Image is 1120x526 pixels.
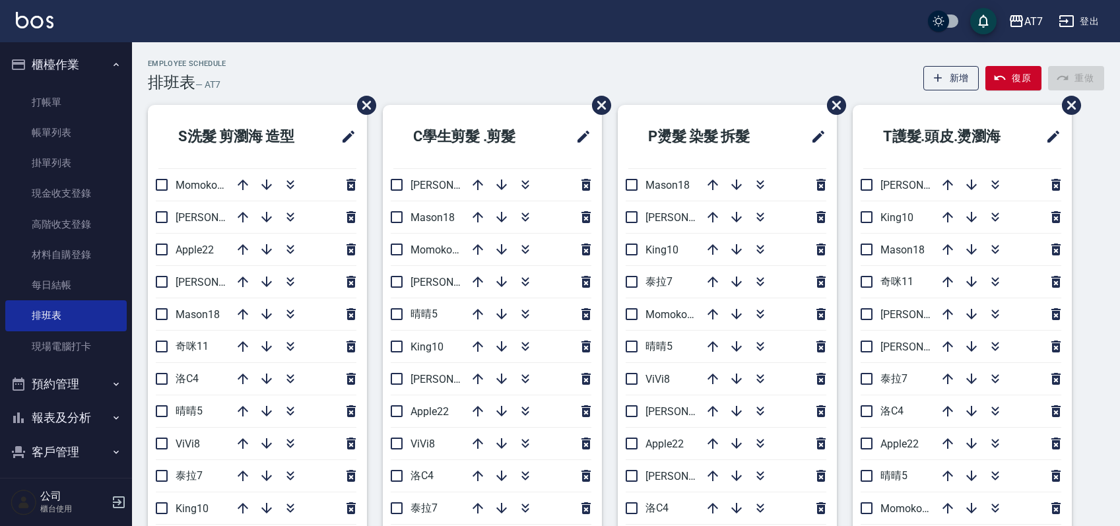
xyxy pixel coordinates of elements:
[645,470,731,482] span: [PERSON_NAME]6
[411,469,434,482] span: 洛C4
[5,178,127,209] a: 現金收支登錄
[880,244,925,256] span: Mason18
[880,275,913,288] span: 奇咪11
[176,502,209,515] span: King10
[880,179,966,191] span: [PERSON_NAME]2
[158,113,323,160] h2: S洗髮 剪瀏海 造型
[333,121,356,152] span: 修改班表的標題
[176,340,209,352] span: 奇咪11
[411,211,455,224] span: Mason18
[1024,13,1043,30] div: AT7
[5,469,127,503] button: 員工及薪資
[411,438,435,450] span: ViVi8
[5,240,127,270] a: 材料自購登錄
[5,435,127,469] button: 客戶管理
[195,78,220,92] h6: — AT7
[411,244,464,256] span: Momoko12
[40,503,108,515] p: 櫃台使用
[645,373,670,385] span: ViVi8
[582,86,613,125] span: 刪除班表
[347,86,378,125] span: 刪除班表
[5,331,127,362] a: 現場電腦打卡
[411,276,496,288] span: [PERSON_NAME]2
[5,87,127,117] a: 打帳單
[5,367,127,401] button: 預約管理
[5,148,127,178] a: 掛單列表
[880,372,907,385] span: 泰拉7
[148,73,195,92] h3: 排班表
[176,405,203,417] span: 晴晴5
[176,244,214,256] span: Apple22
[1038,121,1061,152] span: 修改班表的標題
[923,66,979,90] button: 新增
[803,121,826,152] span: 修改班表的標題
[645,211,731,224] span: [PERSON_NAME]9
[411,502,438,514] span: 泰拉7
[628,113,786,160] h2: P燙髮 染髮 拆髮
[5,401,127,435] button: 報表及分析
[817,86,848,125] span: 刪除班表
[5,117,127,148] a: 帳單列表
[880,211,913,224] span: King10
[411,341,444,353] span: King10
[1052,86,1083,125] span: 刪除班表
[645,502,669,514] span: 洛C4
[645,405,731,418] span: [PERSON_NAME]2
[645,275,673,288] span: 泰拉7
[645,244,678,256] span: King10
[880,502,934,515] span: Momoko12
[411,373,496,385] span: [PERSON_NAME]6
[393,113,551,160] h2: C學生剪髮 .剪髮
[40,490,108,503] h5: 公司
[880,469,907,482] span: 晴晴5
[176,372,199,385] span: 洛C4
[176,469,203,482] span: 泰拉7
[880,341,966,353] span: [PERSON_NAME]9
[970,8,997,34] button: save
[880,308,966,321] span: [PERSON_NAME]6
[645,438,684,450] span: Apple22
[880,438,919,450] span: Apple22
[176,179,229,191] span: Momoko12
[176,438,200,450] span: ViVi8
[411,179,496,191] span: [PERSON_NAME]9
[5,300,127,331] a: 排班表
[645,179,690,191] span: Mason18
[568,121,591,152] span: 修改班表的標題
[411,308,438,320] span: 晴晴5
[863,113,1028,160] h2: T護髮.頭皮.燙瀏海
[5,270,127,300] a: 每日結帳
[645,340,673,352] span: 晴晴5
[880,405,904,417] span: 洛C4
[411,405,449,418] span: Apple22
[176,276,261,288] span: [PERSON_NAME]2
[176,211,261,224] span: [PERSON_NAME]9
[16,12,53,28] img: Logo
[5,209,127,240] a: 高階收支登錄
[985,66,1041,90] button: 復原
[1053,9,1104,34] button: 登出
[148,59,226,68] h2: Employee Schedule
[645,308,699,321] span: Momoko12
[1003,8,1048,35] button: AT7
[5,48,127,82] button: 櫃檯作業
[11,489,37,515] img: Person
[176,308,220,321] span: Mason18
